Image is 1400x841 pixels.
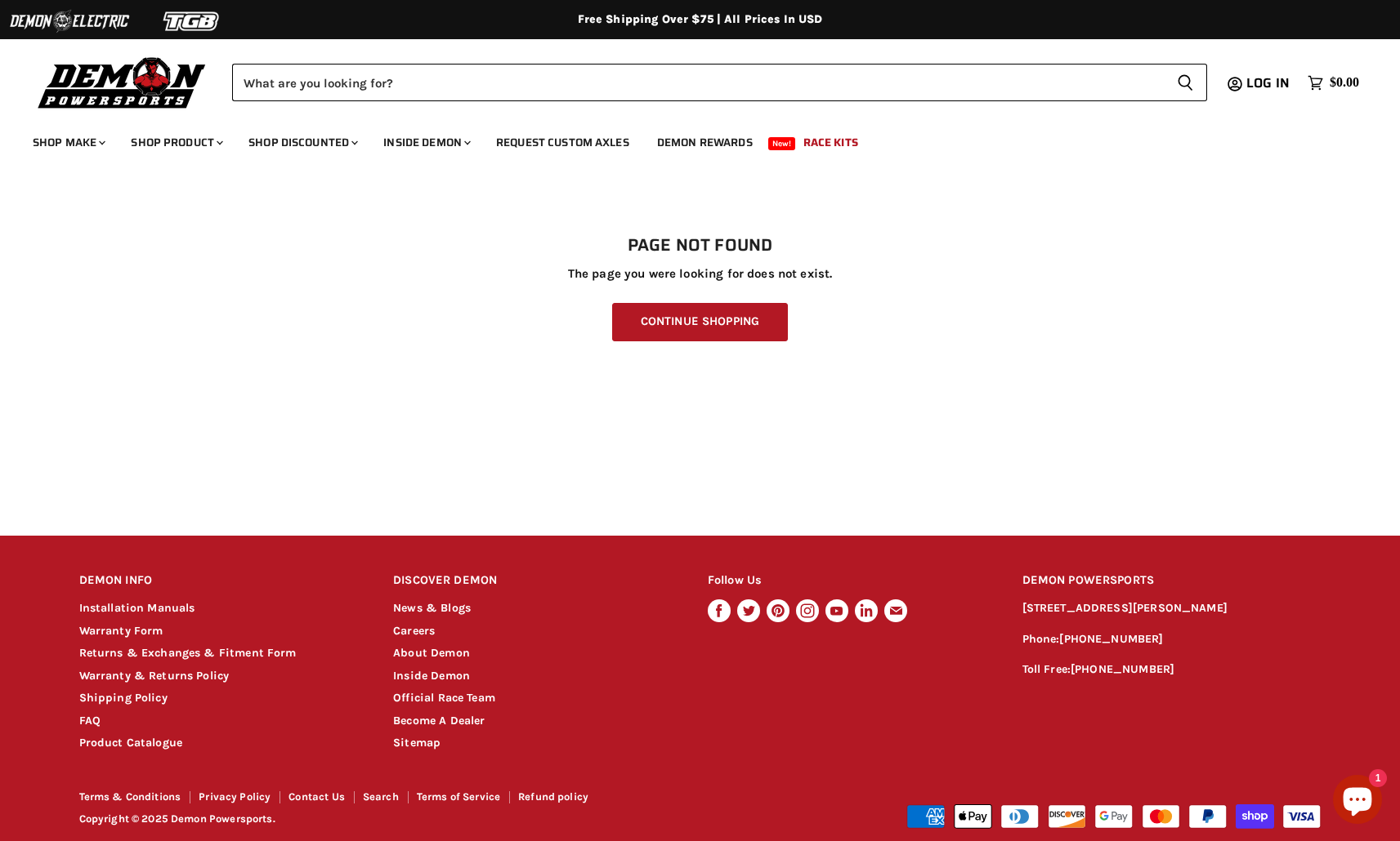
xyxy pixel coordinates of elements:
a: [PHONE_NUMBER] [1059,632,1163,646]
a: Terms of Service [417,790,500,803]
a: Demon Rewards [645,126,765,159]
img: Demon Electric Logo 2 [8,6,131,37]
img: TGB Logo 2 [131,6,253,37]
div: Free Shipping Over $75 | All Prices In USD [47,12,1354,27]
a: Product Catalogue [79,736,183,750]
input: Search [232,64,1164,101]
p: [STREET_ADDRESS][PERSON_NAME] [1022,599,1322,618]
a: Shop Discounted [236,126,368,159]
button: Search [1164,64,1207,101]
nav: Footer [79,791,702,808]
a: [PHONE_NUMBER] [1071,662,1174,676]
a: Shipping Policy [79,691,168,705]
a: FAQ [79,714,101,728]
a: Returns & Exchanges & Fitment Form [79,646,297,660]
h2: Follow Us [708,562,991,600]
a: Search [363,790,399,803]
span: $0.00 [1330,75,1359,91]
a: Log in [1239,76,1299,91]
a: News & Blogs [393,601,471,615]
span: Log in [1246,73,1290,93]
form: Product [232,64,1207,101]
a: Contact Us [288,790,345,803]
p: The page you were looking for does not exist. [79,267,1322,281]
a: Inside Demon [371,126,481,159]
a: Request Custom Axles [484,126,642,159]
p: Phone: [1022,630,1322,649]
a: Become A Dealer [393,714,485,728]
a: Shop Make [20,126,115,159]
h2: DISCOVER DEMON [393,562,677,600]
p: Toll Free: [1022,661,1322,679]
a: Refund policy [518,790,588,803]
a: Shop Product [119,126,233,159]
ul: Main menu [20,119,1355,159]
h1: Page not found [79,236,1322,256]
a: Privacy Policy [199,790,271,803]
h2: DEMON POWERSPORTS [1022,562,1322,600]
a: $0.00 [1299,71,1367,95]
p: Copyright © 2025 Demon Powersports. [79,813,702,825]
a: Official Race Team [393,691,495,705]
h2: DEMON INFO [79,562,363,600]
span: New! [768,137,796,150]
img: Demon Powersports [33,53,212,111]
a: Sitemap [393,736,441,750]
a: Terms & Conditions [79,790,181,803]
a: Installation Manuals [79,601,195,615]
a: Continue Shopping [612,303,788,341]
a: Inside Demon [393,669,470,683]
a: Warranty Form [79,624,163,638]
a: Careers [393,624,435,638]
a: About Demon [393,646,470,660]
a: Warranty & Returns Policy [79,669,230,683]
a: Race Kits [791,126,870,159]
inbox-online-store-chat: Shopify online store chat [1328,775,1387,828]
